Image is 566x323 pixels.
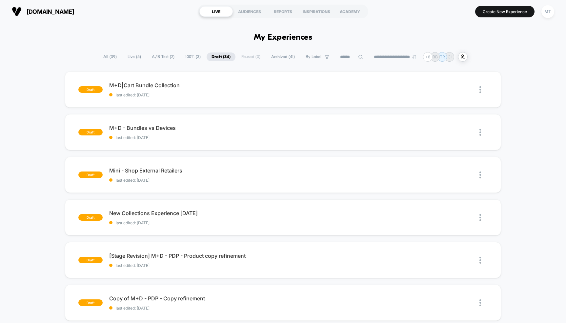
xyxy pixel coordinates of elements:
[78,257,103,263] span: draft
[333,6,367,17] div: ACADEMY
[266,6,300,17] div: REPORTS
[479,86,481,93] img: close
[109,92,283,97] span: last edited: [DATE]
[78,299,103,306] span: draft
[147,52,179,61] span: A/B Test ( 2 )
[109,167,283,174] span: Mini - Shop External Retailers
[109,252,283,259] span: [Stage Revision] M+D - PDP - Product copy refinement
[475,6,535,17] button: Create New Experience
[180,52,206,61] span: 100% ( 3 )
[423,52,433,62] div: + 8
[27,8,74,15] span: [DOMAIN_NAME]
[479,257,481,264] img: close
[78,129,103,135] span: draft
[12,7,22,16] img: Visually logo
[78,172,103,178] span: draft
[109,220,283,225] span: last edited: [DATE]
[254,33,313,42] h1: My Experiences
[109,178,283,183] span: last edited: [DATE]
[109,125,283,131] span: M+D - Bundles vs Devices
[541,5,554,18] div: MT
[448,54,452,59] p: CI
[433,54,438,59] p: BB
[109,295,283,302] span: Copy of M+D - PDP - Copy refinement
[78,86,103,93] span: draft
[266,52,300,61] span: Archived ( 41 )
[123,52,146,61] span: Live ( 5 )
[207,52,235,61] span: Draft ( 34 )
[479,129,481,136] img: close
[109,263,283,268] span: last edited: [DATE]
[78,214,103,221] span: draft
[412,55,416,59] img: end
[306,54,321,59] span: By Label
[479,214,481,221] img: close
[109,135,283,140] span: last edited: [DATE]
[479,299,481,306] img: close
[199,6,233,17] div: LIVE
[233,6,266,17] div: AUDIENCES
[109,82,283,89] span: M+D|Cart Bundle Collection
[479,172,481,178] img: close
[300,6,333,17] div: INSPIRATIONS
[10,6,76,17] button: [DOMAIN_NAME]
[539,5,556,18] button: MT
[440,54,445,59] p: TR
[109,306,283,311] span: last edited: [DATE]
[98,52,122,61] span: All ( 39 )
[109,210,283,216] span: New Collections Experience [DATE]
